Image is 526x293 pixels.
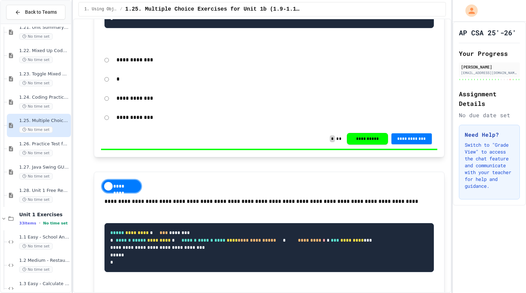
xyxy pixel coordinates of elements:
[461,64,518,70] div: [PERSON_NAME]
[461,70,518,75] div: [EMAIL_ADDRESS][DOMAIN_NAME]
[19,150,53,156] span: No time set
[19,48,70,54] span: 1.22. Mixed Up Code Practice 1b (1.7-1.15)
[459,89,520,108] h2: Assignment Details
[19,118,70,124] span: 1.25. Multiple Choice Exercises for Unit 1b (1.9-1.15)
[19,234,70,240] span: 1.1 Easy - School Announcements
[19,71,70,77] span: 1.23. Toggle Mixed Up or Write Code Practice 1b (1.7-1.15)
[6,5,65,20] button: Back to Teams
[19,173,53,180] span: No time set
[43,221,68,225] span: No time set
[19,126,53,133] span: No time set
[19,258,70,264] span: 1.2 Medium - Restaurant Order
[19,33,53,40] span: No time set
[459,49,520,58] h2: Your Progress
[84,7,117,12] span: 1. Using Objects and Methods
[19,243,53,249] span: No time set
[19,266,53,273] span: No time set
[19,211,70,218] span: Unit 1 Exercises
[125,5,301,13] span: 1.25. Multiple Choice Exercises for Unit 1b (1.9-1.15)
[19,80,53,86] span: No time set
[19,25,70,30] span: 1.21. Unit Summary 1b (1.7-1.15)
[458,3,479,19] div: My Account
[19,141,70,147] span: 1.26. Practice Test for Objects (1.12-1.14)
[39,220,40,226] span: •
[19,95,70,100] span: 1.24. Coding Practice 1b (1.7-1.15)
[25,9,57,16] span: Back to Teams
[19,188,70,194] span: 1.28. Unit 1 Free Response Question (FRQ) Practice
[19,221,36,225] span: 33 items
[19,103,53,110] span: No time set
[120,7,122,12] span: /
[465,131,514,139] h3: Need Help?
[19,57,53,63] span: No time set
[19,164,70,170] span: 1.27. Java Swing GUIs (optional)
[19,196,53,203] span: No time set
[459,28,516,37] h1: AP CSA 25'-26'
[465,142,514,190] p: Switch to "Grade View" to access the chat feature and communicate with your teacher for help and ...
[459,111,520,119] div: No due date set
[19,281,70,287] span: 1.3 Easy - Calculate Snack Costs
